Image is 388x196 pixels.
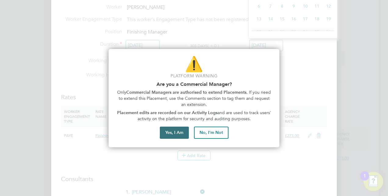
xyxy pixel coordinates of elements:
p: Platform Warning [116,73,272,79]
span: . If you need to extend this Placement, use the Comments section to tag them and request an exten... [119,90,272,107]
p: ⚠️ [116,54,272,74]
button: Yes, I Am [160,127,189,139]
strong: Commercial Managers are authorised to extend Placements [126,90,246,95]
strong: Placement edits are recorded on our Activity Logs [117,110,217,115]
h2: Are you a Commercial Manager? [116,81,272,87]
span: and are used to track users' activity on the platform for security and auditing purposes. [138,110,272,121]
span: Only [117,90,126,95]
button: No, I'm Not [194,127,228,139]
div: Are you part of the Commercial Team? [109,49,279,148]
